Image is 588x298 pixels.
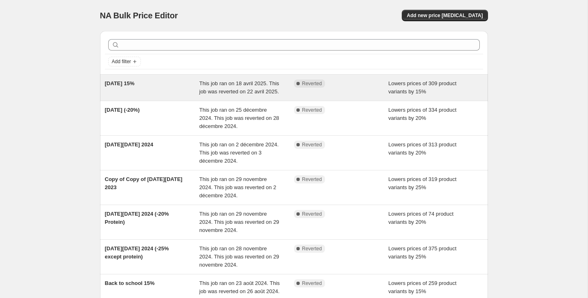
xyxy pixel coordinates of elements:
span: Lowers prices of 74 product variants by 20% [388,211,454,225]
span: This job ran on 2 décembre 2024. This job was reverted on 3 décembre 2024. [199,141,278,164]
span: Lowers prices of 375 product variants by 25% [388,245,457,260]
span: Reverted [302,176,322,183]
span: Reverted [302,211,322,217]
span: [DATE][DATE] 2024 (-25% except protein) [105,245,169,260]
span: Add new price [MEDICAL_DATA] [407,12,483,19]
span: Lowers prices of 334 product variants by 20% [388,107,457,121]
span: Reverted [302,107,322,113]
span: Lowers prices of 319 product variants by 25% [388,176,457,190]
span: Reverted [302,280,322,287]
button: Add new price [MEDICAL_DATA] [402,10,488,21]
span: Reverted [302,141,322,148]
span: [DATE] (-20%) [105,107,140,113]
button: Add filter [108,57,141,66]
span: Copy of Copy of [DATE][DATE] 2023 [105,176,183,190]
span: This job ran on 29 novembre 2024. This job was reverted on 2 décembre 2024. [199,176,276,199]
span: This job ran on 18 avril 2025. This job was reverted on 22 avril 2025. [199,80,279,95]
span: Lowers prices of 259 product variants by 15% [388,280,457,294]
span: This job ran on 28 novembre 2024. This job was reverted on 29 novembre 2024. [199,245,279,268]
span: Lowers prices of 309 product variants by 15% [388,80,457,95]
span: Add filter [112,58,131,65]
span: [DATE] 15% [105,80,135,86]
span: This job ran on 29 novembre 2024. This job was reverted on 29 novembre 2024. [199,211,279,233]
span: This job ran on 23 août 2024. This job was reverted on 26 août 2024. [199,280,280,294]
span: [DATE][DATE] 2024 (-20% Protein) [105,211,169,225]
span: Reverted [302,245,322,252]
span: Reverted [302,80,322,87]
span: Back to school 15% [105,280,155,286]
span: This job ran on 25 décembre 2024. This job was reverted on 28 décembre 2024. [199,107,279,129]
span: NA Bulk Price Editor [100,11,178,20]
span: Lowers prices of 313 product variants by 20% [388,141,457,156]
span: [DATE][DATE] 2024 [105,141,154,148]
